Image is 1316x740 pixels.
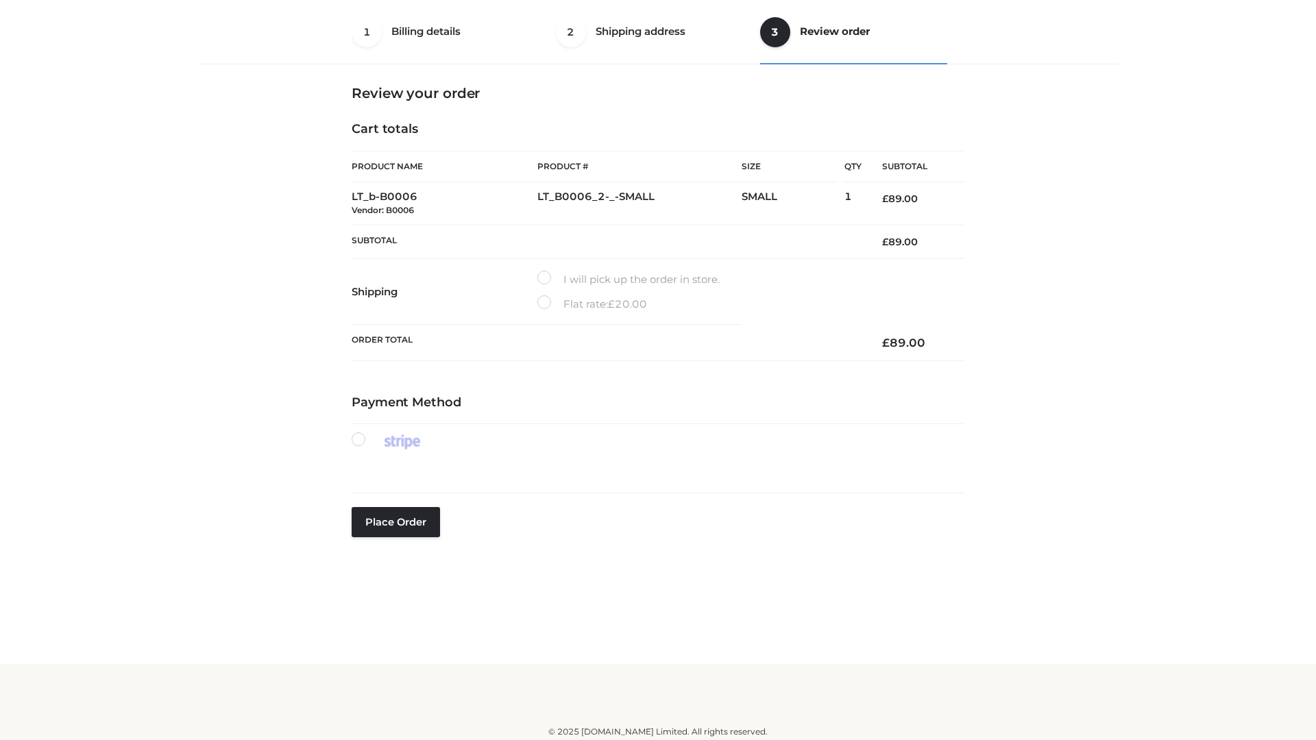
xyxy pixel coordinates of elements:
th: Subtotal [352,225,862,258]
th: Subtotal [862,151,964,182]
bdi: 89.00 [882,236,918,248]
small: Vendor: B0006 [352,205,414,215]
button: Place order [352,507,440,537]
td: LT_b-B0006 [352,182,537,225]
th: Size [742,151,838,182]
h4: Cart totals [352,122,964,137]
span: £ [882,336,890,349]
bdi: 89.00 [882,193,918,205]
h4: Payment Method [352,395,964,410]
h3: Review your order [352,85,964,101]
div: © 2025 [DOMAIN_NAME] Limited. All rights reserved. [204,725,1112,739]
td: SMALL [742,182,844,225]
label: I will pick up the order in store. [537,271,720,288]
span: £ [608,297,615,310]
span: £ [882,236,888,248]
bdi: 89.00 [882,336,925,349]
th: Product # [537,151,742,182]
th: Product Name [352,151,537,182]
th: Qty [844,151,862,182]
td: LT_B0006_2-_-SMALL [537,182,742,225]
th: Order Total [352,325,862,361]
label: Flat rate: [537,295,647,313]
th: Shipping [352,259,537,325]
span: £ [882,193,888,205]
td: 1 [844,182,862,225]
bdi: 20.00 [608,297,647,310]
